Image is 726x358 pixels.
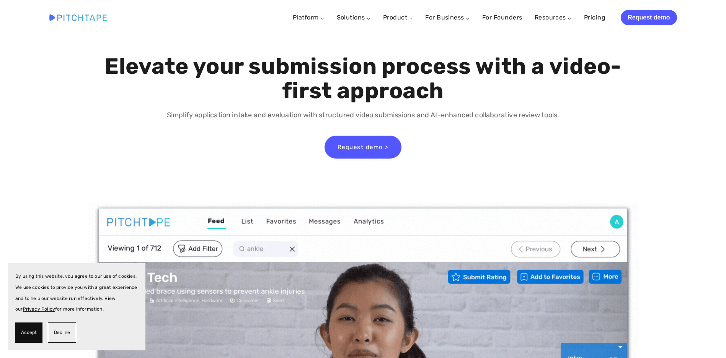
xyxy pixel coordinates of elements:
p: By using this website, you agree to our use of cookies. We use cookies to provide you with a grea... [15,271,138,315]
a: Privacy Policy [23,306,55,312]
span: Accept [21,327,37,338]
p: Simplify application intake and evaluation with structured video submissions and AI-enhanced coll... [103,110,623,121]
a: Resources ⌵ [535,14,572,21]
a: For Business ⌵ [425,14,470,21]
span: Decline [54,327,70,338]
button: Decline [48,322,76,343]
a: Request demo > [325,136,401,159]
section: Cookie banner [8,263,145,350]
a: Platform ⌵ [293,14,325,21]
h1: Elevate your submission process with a video-first approach [103,54,623,103]
a: Request demo [621,10,677,25]
img: Pitchtape | Video Submission Management Software [49,14,107,21]
a: For Founders [482,11,522,24]
button: Accept [15,322,42,343]
a: Pricing [584,11,605,24]
a: Product ⌵ [383,14,413,21]
a: Solutions ⌵ [337,14,371,21]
